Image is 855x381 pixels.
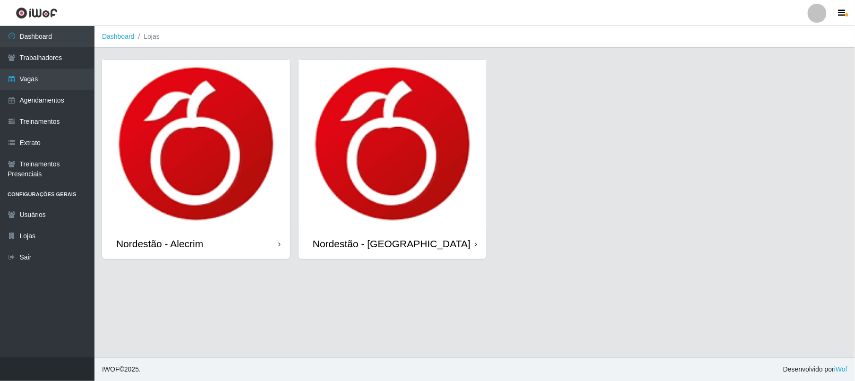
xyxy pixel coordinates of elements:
div: Nordestão - [GEOGRAPHIC_DATA] [313,238,470,250]
img: cardImg [102,60,290,228]
img: cardImg [299,60,487,228]
span: © 2025 . [102,364,141,374]
div: Nordestão - Alecrim [116,238,203,250]
a: Nordestão - Alecrim [102,60,290,259]
a: iWof [834,365,847,373]
img: CoreUI Logo [16,7,58,19]
a: Nordestão - [GEOGRAPHIC_DATA] [299,60,487,259]
li: Lojas [135,32,160,42]
span: IWOF [102,365,120,373]
a: Dashboard [102,33,135,40]
span: Desenvolvido por [783,364,847,374]
nav: breadcrumb [94,26,855,48]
